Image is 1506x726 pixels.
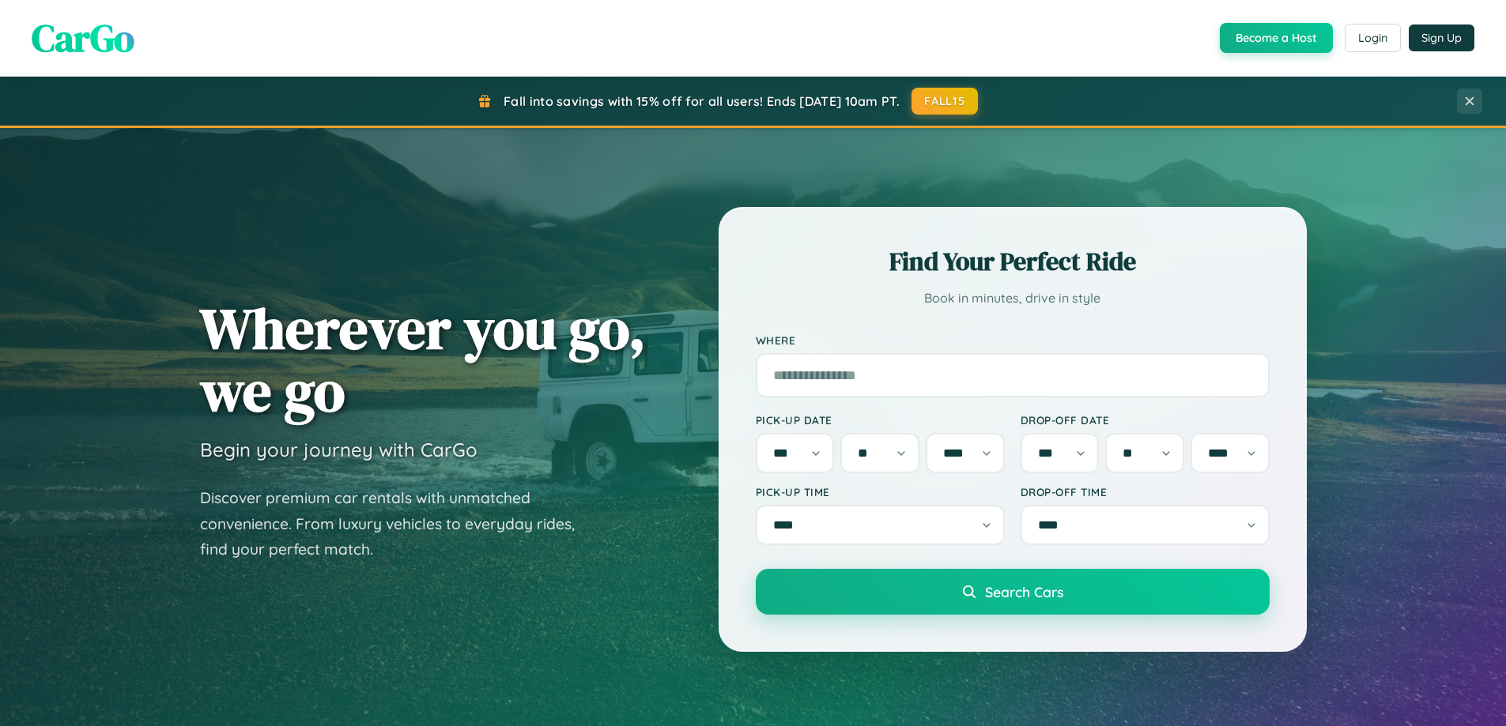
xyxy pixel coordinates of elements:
p: Discover premium car rentals with unmatched convenience. From luxury vehicles to everyday rides, ... [200,485,595,562]
span: CarGo [32,12,134,64]
button: Search Cars [756,569,1270,615]
button: Become a Host [1220,23,1333,53]
button: FALL15 [912,88,978,115]
h3: Begin your journey with CarGo [200,438,477,461]
button: Login [1345,24,1401,52]
label: Drop-off Time [1021,485,1270,498]
label: Pick-up Date [756,413,1005,427]
label: Pick-up Time [756,485,1005,498]
h1: Wherever you go, we go [200,297,646,422]
span: Search Cars [985,583,1063,600]
p: Book in minutes, drive in style [756,287,1270,310]
label: Where [756,333,1270,347]
button: Sign Up [1409,24,1474,51]
label: Drop-off Date [1021,413,1270,427]
h2: Find Your Perfect Ride [756,244,1270,279]
span: Fall into savings with 15% off for all users! Ends [DATE] 10am PT. [504,93,900,109]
